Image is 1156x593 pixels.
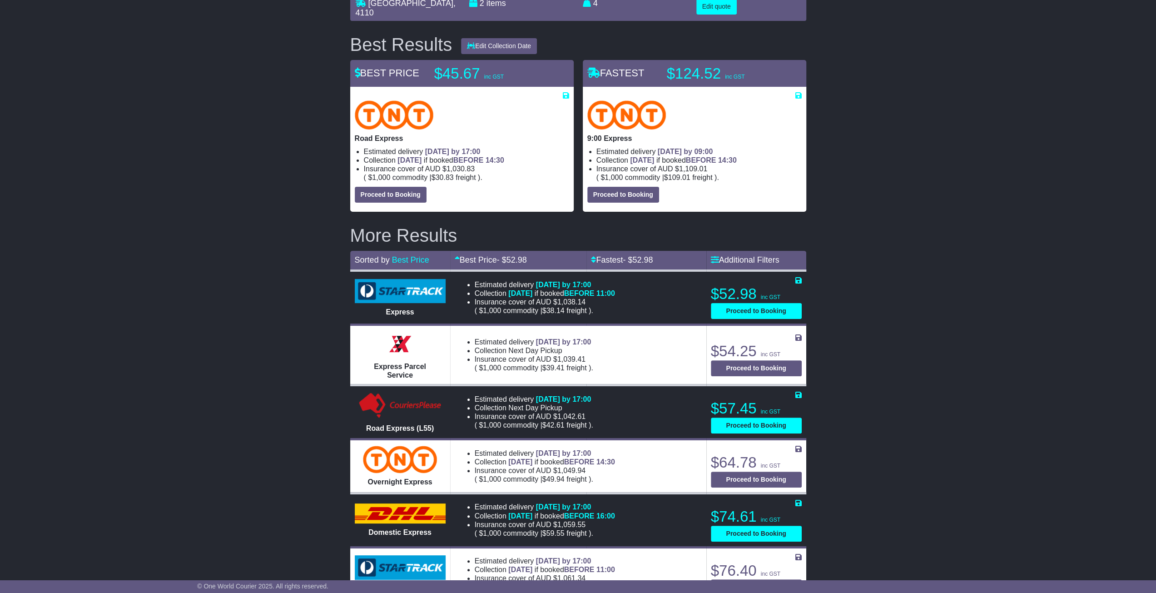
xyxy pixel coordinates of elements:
span: ( ). [475,475,593,483]
img: DHL: Domestic Express [355,503,446,523]
span: Commodity [503,364,538,372]
span: © One World Courier 2025. All rights reserved. [197,583,328,590]
span: | [541,307,542,314]
span: [DATE] by 17:00 [536,395,591,403]
span: [DATE] by 17:00 [536,449,591,457]
span: Road Express (L55) [366,424,434,432]
div: Best Results [346,35,457,55]
span: inc GST [761,409,780,415]
img: CouriersPlease: Road Express (L55) [357,392,443,419]
span: [DATE] by 17:00 [536,281,591,289]
img: TNT Domestic: Overnight Express [363,446,437,473]
span: Freight [566,475,586,483]
span: BEFORE [686,156,716,164]
span: $ $ [477,475,589,483]
span: - $ [497,255,527,264]
span: 1,000 [483,307,501,314]
span: 1,038.14 [557,298,585,306]
span: Express [386,308,414,316]
span: 1,000 [605,174,623,181]
span: [DATE] [508,512,532,520]
span: ( ). [475,364,593,372]
span: 1,030.83 [447,165,475,173]
p: $45.67 [434,65,548,83]
li: Collection [475,289,700,298]
span: Freight [566,421,586,429]
span: Express Parcel Service [374,363,426,379]
span: Insurance cover of AUD $ [596,164,708,173]
span: Insurance cover of AUD $ [475,520,586,529]
span: [DATE] [508,458,532,466]
p: $74.61 [711,508,802,526]
span: ( ). [364,173,482,182]
span: Insurance cover of AUD $ [475,466,586,475]
p: Road Express [355,134,569,143]
span: 30.83 [436,174,454,181]
span: Sorted by [355,255,390,264]
span: $ $ [477,421,589,429]
img: StarTrack: Premium [355,555,446,580]
img: TNT Domestic: 9:00 Express [587,100,666,130]
span: 52.98 [632,255,653,264]
span: Insurance cover of AUD $ [364,164,475,173]
span: inc GST [761,351,780,358]
span: if booked [397,156,504,164]
span: Commodity [503,529,538,537]
span: 1,000 [483,475,501,483]
span: [DATE] [508,566,532,573]
span: 14:30 [596,458,615,466]
span: $ $ [599,174,714,181]
li: Collection [475,404,700,412]
span: BEFORE [564,289,595,297]
img: Border Express: Express Parcel Service [387,330,414,358]
p: $57.45 [711,399,802,418]
span: 1,061.34 [557,574,585,582]
span: Next Day Pickup [508,347,562,354]
span: Next Day Pickup [508,404,562,412]
a: Fastest- $52.98 [591,255,653,264]
span: inc GST [761,463,780,469]
span: 49.94 [546,475,565,483]
span: $ $ [477,529,589,537]
span: Commodity [503,307,538,314]
span: 109.01 [668,174,690,181]
p: $64.78 [711,453,802,472]
span: Insurance cover of AUD $ [475,355,586,364]
span: BEFORE [564,566,595,573]
a: Best Price- $52.98 [455,255,527,264]
span: | [541,364,542,372]
span: | [430,174,432,181]
li: Collection [475,458,700,466]
span: BEFORE [453,156,484,164]
span: 59.55 [546,529,565,537]
li: Collection [475,565,700,574]
li: Estimated delivery [596,147,802,156]
span: 52.98 [506,255,527,264]
span: 42.61 [546,421,565,429]
span: FASTEST [587,67,645,79]
span: | [541,475,542,483]
span: Freight [692,174,712,181]
span: [DATE] [397,156,422,164]
span: if booked [508,512,615,520]
button: Proceed to Booking [711,360,802,376]
span: BEST PRICE [355,67,419,79]
span: inc GST [761,294,780,300]
h2: More Results [350,225,806,245]
span: 1,000 [372,174,390,181]
span: Commodity [503,475,538,483]
span: inc GST [484,74,504,80]
span: if booked [508,458,615,466]
span: 11:00 [596,566,615,573]
span: [DATE] by 17:00 [425,148,481,155]
button: Proceed to Booking [711,303,802,319]
span: 1,042.61 [557,413,585,420]
span: 14:30 [718,156,737,164]
span: Overnight Express [367,478,432,486]
span: Commodity [503,421,538,429]
span: Insurance cover of AUD $ [475,298,586,306]
li: Collection [475,512,700,520]
li: Collection [364,156,569,164]
span: Commodity [392,174,427,181]
span: - $ [623,255,653,264]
